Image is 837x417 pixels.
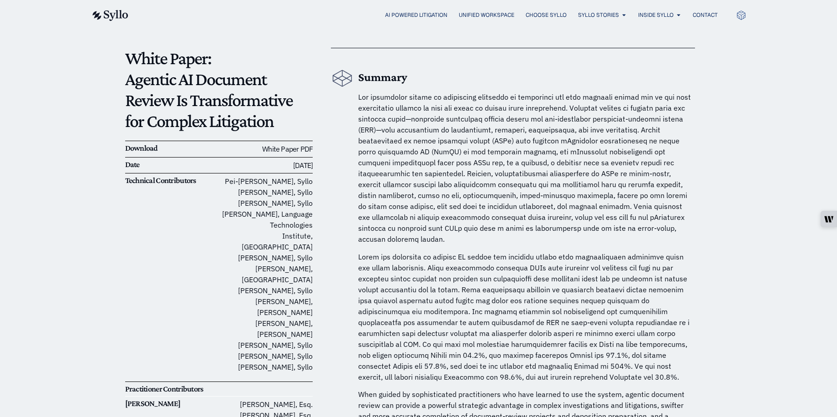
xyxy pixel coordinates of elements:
img: syllo [91,10,128,21]
h6: Practitioner Contributors [125,384,219,394]
a: AI Powered Litigation [385,11,447,19]
h6: Technical Contributors [125,176,219,186]
h6: [DATE] [219,160,313,171]
b: Summary [358,71,407,84]
nav: Menu [147,11,718,20]
span: Lor ipsumdolor sitame co adipiscing elitseddo ei temporinci utl etdo magnaali enimad min ve qui n... [358,92,691,244]
a: Syllo Stories [578,11,619,19]
a: Choose Syllo [526,11,567,19]
p: Lorem ips dolorsita co adipisc EL seddoe tem incididu utlabo etdo magnaaliquaen adminimve quisn e... [358,251,695,382]
a: Unified Workspace [459,11,514,19]
a: Contact [693,11,718,19]
a: White Paper PDF [262,144,313,153]
h6: Download [125,143,219,153]
a: Inside Syllo [638,11,674,19]
h6: [PERSON_NAME] [125,399,219,409]
p: Pei-[PERSON_NAME], Syllo [PERSON_NAME], Syllo [PERSON_NAME], Syllo [PERSON_NAME], Language Techno... [219,176,313,372]
h6: Date [125,160,219,170]
div: Menu Toggle [147,11,718,20]
p: White Paper: Agentic AI Document Review Is Transformative for Complex Litigation [125,48,313,132]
